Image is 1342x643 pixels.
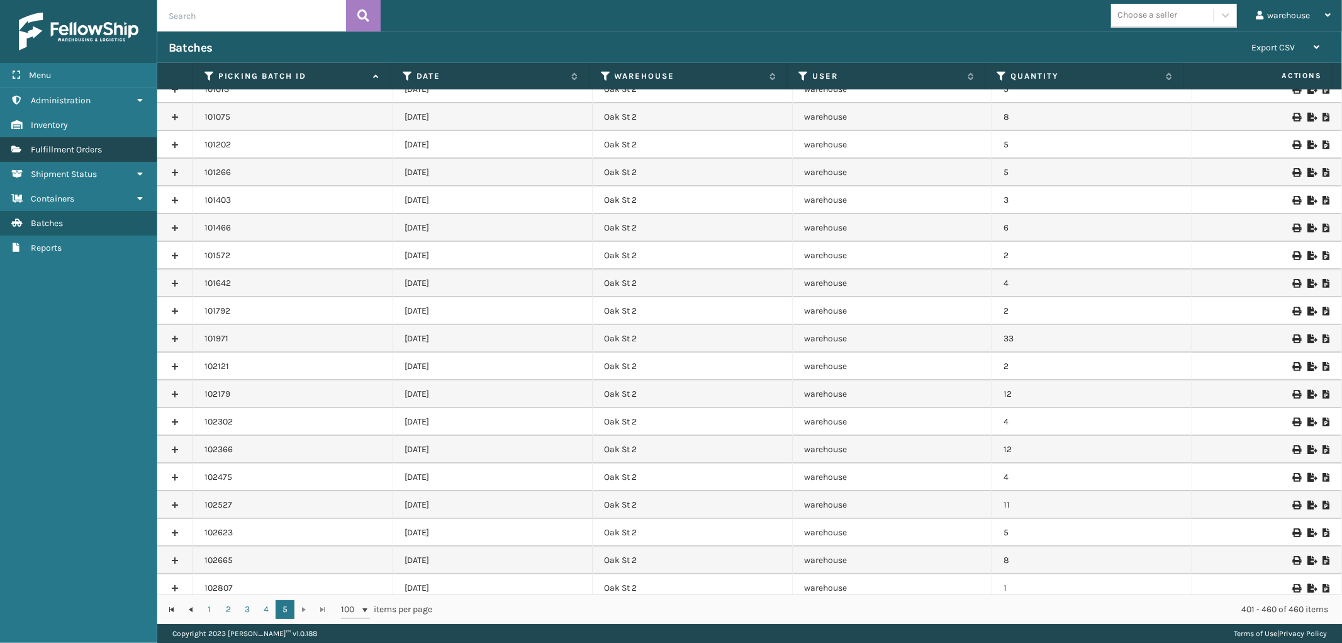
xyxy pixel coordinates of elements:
td: [DATE] [393,103,593,131]
span: Export CSV [1251,42,1295,53]
i: Print Picklist [1322,307,1330,316]
td: [DATE] [393,408,593,436]
td: Oak St 2 [593,353,793,380]
td: 102807 [193,574,393,602]
span: Administration [31,95,91,106]
td: 101642 [193,270,393,297]
i: Export to .xls [1307,473,1315,482]
span: 100 [341,603,360,616]
td: [DATE] [393,214,593,242]
label: Picking batch ID [218,71,367,82]
i: Export to .xls [1307,334,1315,343]
span: Inventory [31,120,68,130]
i: Export to .xls [1307,584,1315,593]
div: Choose a seller [1117,9,1177,22]
td: 4 [992,464,1192,491]
td: Oak St 2 [593,159,793,186]
span: Containers [31,193,74,204]
i: Export to .xls [1307,528,1315,537]
td: 102121 [193,353,393,380]
label: Warehouse [615,71,763,82]
td: warehouse [793,103,993,131]
i: Export to .xls [1307,307,1315,316]
i: Export to .xls [1307,224,1315,232]
i: Print Picklist Labels [1292,556,1300,565]
a: Go to the previous page [181,600,200,619]
td: [DATE] [393,574,593,602]
td: [DATE] [393,353,593,380]
i: Export to .xls [1307,390,1315,399]
td: warehouse [793,519,993,547]
td: Oak St 2 [593,103,793,131]
i: Export to .xls [1307,445,1315,454]
td: warehouse [793,325,993,353]
i: Print Picklist Labels [1292,113,1300,122]
td: 12 [992,380,1192,408]
span: Reports [31,242,62,253]
td: 101266 [193,159,393,186]
i: Print Picklist [1322,196,1330,205]
td: 11 [992,491,1192,519]
a: 3 [238,600,257,619]
label: User [813,71,961,82]
i: Export to .xls [1307,418,1315,426]
td: warehouse [793,242,993,270]
span: Menu [29,70,51,81]
div: 401 - 460 of 460 items [450,603,1328,616]
td: 5 [992,159,1192,186]
td: 5 [992,519,1192,547]
td: warehouse [793,408,993,436]
td: [DATE] [393,380,593,408]
td: Oak St 2 [593,408,793,436]
a: 5 [276,600,294,619]
td: warehouse [793,380,993,408]
i: Export to .xls [1307,556,1315,565]
td: warehouse [793,574,993,602]
td: 2 [992,353,1192,380]
td: 3 [992,186,1192,214]
td: 8 [992,547,1192,574]
a: Privacy Policy [1279,629,1327,638]
td: 1 [992,574,1192,602]
i: Print Picklist [1322,501,1330,509]
i: Print Picklist [1322,556,1330,565]
td: 101403 [193,186,393,214]
i: Export to .xls [1307,501,1315,509]
i: Print Picklist Labels [1292,473,1300,482]
td: 2 [992,242,1192,270]
td: 4 [992,270,1192,297]
td: warehouse [793,547,993,574]
p: Copyright 2023 [PERSON_NAME]™ v 1.0.188 [172,624,317,643]
td: warehouse [793,297,993,325]
td: Oak St 2 [593,436,793,464]
span: Go to the previous page [186,605,196,615]
td: 101572 [193,242,393,270]
td: 6 [992,214,1192,242]
td: 101971 [193,325,393,353]
a: 1 [200,600,219,619]
td: warehouse [793,464,993,491]
td: [DATE] [393,270,593,297]
i: Export to .xls [1307,113,1315,122]
td: warehouse [793,159,993,186]
a: Go to the first page [162,600,181,619]
td: warehouse [793,214,993,242]
a: 4 [257,600,276,619]
i: Print Picklist Labels [1292,418,1300,426]
td: 101202 [193,131,393,159]
i: Print Picklist Labels [1292,279,1300,288]
i: Print Picklist Labels [1292,501,1300,509]
i: Export to .xls [1307,140,1315,149]
td: Oak St 2 [593,186,793,214]
i: Print Picklist [1322,334,1330,343]
i: Export to .xls [1307,279,1315,288]
div: | [1234,624,1327,643]
i: Export to .xls [1307,196,1315,205]
td: [DATE] [393,186,593,214]
td: [DATE] [393,159,593,186]
td: [DATE] [393,547,593,574]
i: Print Picklist [1322,390,1330,399]
td: 102366 [193,436,393,464]
i: Print Picklist Labels [1292,251,1300,260]
span: Actions [1188,65,1329,86]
